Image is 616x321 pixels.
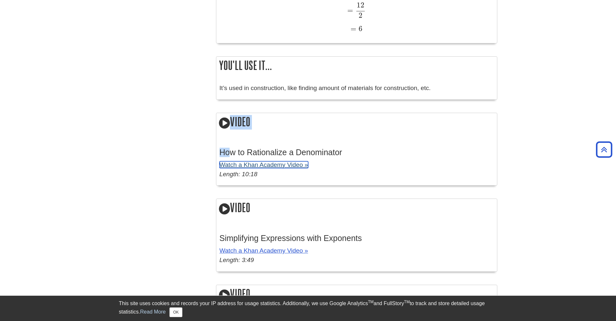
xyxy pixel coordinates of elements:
[216,285,497,304] h2: Video
[404,300,410,304] sup: TM
[347,6,353,15] span: =
[119,300,497,317] div: This site uses cookies and records your IP address for usage statistics. Additionally, we use Goo...
[357,1,364,10] span: 12
[140,309,166,315] a: Read More
[220,247,308,254] a: Watch a Khan Academy Video »
[368,300,373,304] sup: TM
[359,11,362,20] span: 2
[356,24,362,33] span: 6
[220,171,257,178] em: Length: 10:18
[220,234,494,243] h3: Simplifying Expressions with Exponents
[169,307,182,317] button: Close
[351,24,356,33] span: =
[216,113,497,132] h2: Video
[216,199,497,217] h2: Video
[220,257,254,263] em: Length: 3:49
[220,148,494,157] h3: How to Rationalize a Denominator
[594,145,614,154] a: Back to Top
[216,57,497,74] h2: You'll use it...
[220,161,308,168] a: Watch a Khan Academy Video »
[220,84,494,93] p: It’s used in construction, like finding amount of materials for construction, etc.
